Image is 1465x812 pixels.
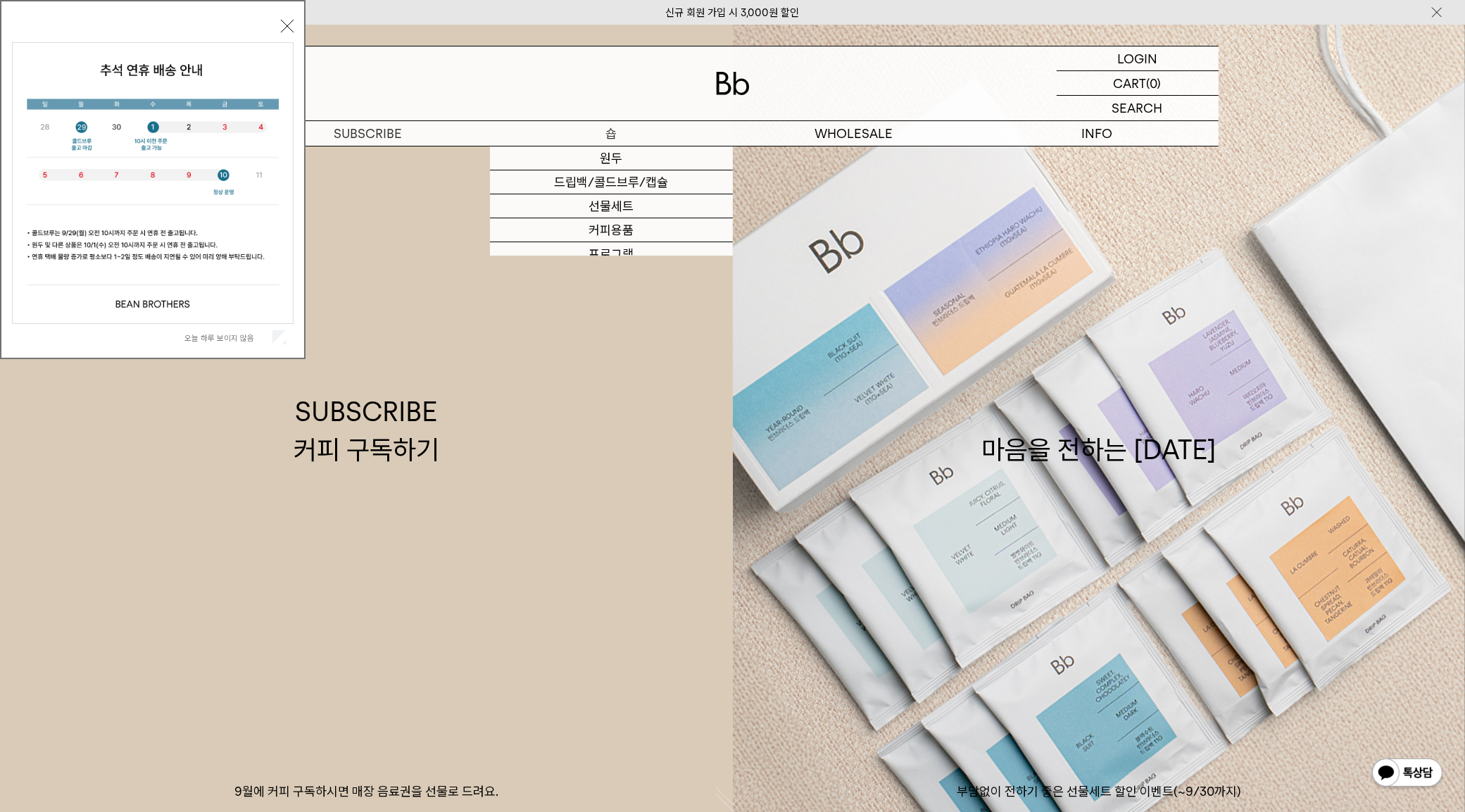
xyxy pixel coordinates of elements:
p: CART [1114,71,1147,95]
a: 드립백/콜드브루/캡슐 [490,170,733,194]
a: 원두 [490,146,733,170]
a: 프로그램 [490,242,733,266]
p: LOGIN [1117,46,1157,70]
p: INFO [976,121,1219,146]
a: 커피용품 [490,218,733,242]
a: LOGIN [1057,46,1219,71]
div: 마음을 전하는 [DATE] [981,393,1216,468]
img: 로고 [716,72,750,95]
p: (0) [1147,71,1162,95]
button: 닫기 [281,20,294,32]
img: 5e4d662c6b1424087153c0055ceb1a13_140731.jpg [13,43,293,323]
a: SUBSCRIBE [247,121,490,146]
div: SUBSCRIBE 커피 구독하기 [294,393,439,468]
a: 신규 회원 가입 시 3,000원 할인 [666,6,800,19]
label: 오늘 하루 보이지 않음 [184,333,270,343]
p: WHOLESALE [733,121,976,146]
p: SEARCH [1112,96,1163,120]
a: CART (0) [1057,71,1219,96]
a: 선물세트 [490,194,733,218]
img: 카카오톡 채널 1:1 채팅 버튼 [1371,757,1444,791]
a: 숍 [490,121,733,146]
